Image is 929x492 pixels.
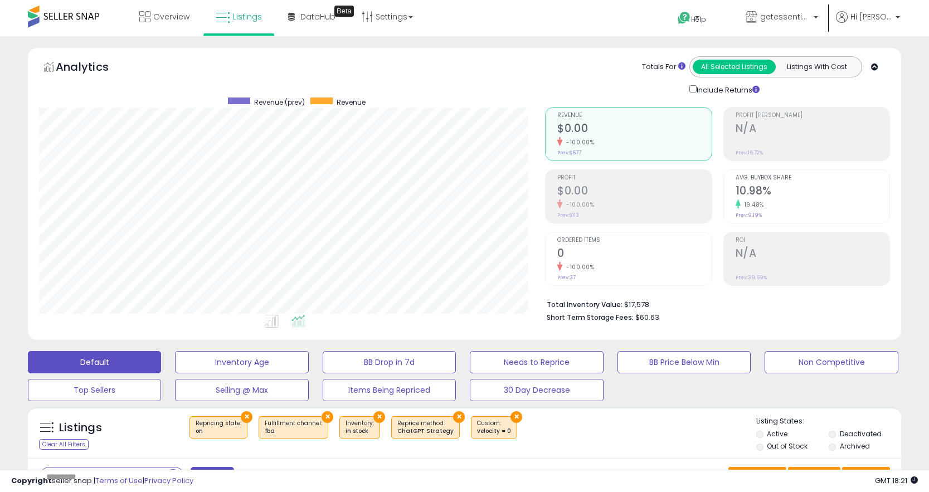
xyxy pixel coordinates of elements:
span: Revenue (prev) [254,98,305,107]
label: Deactivated [840,429,882,439]
p: Listing States: [756,416,901,427]
button: All Selected Listings [693,60,776,74]
h5: Analytics [56,59,130,77]
span: $60.63 [635,312,659,323]
small: Prev: 9.19% [736,212,762,218]
button: Save View [728,467,786,486]
span: 2025-10-13 18:21 GMT [875,475,918,486]
a: Help [669,3,728,36]
button: Columns [788,467,840,486]
button: BB Price Below Min [617,351,751,373]
span: Custom: [477,419,511,436]
label: Active [767,429,787,439]
i: Get Help [677,11,691,25]
button: × [373,411,385,423]
button: × [510,411,522,423]
small: Prev: $113 [557,212,579,218]
li: $17,578 [547,297,882,310]
span: Profit [557,175,711,181]
button: Default [28,351,161,373]
div: fba [265,427,322,435]
h2: N/A [736,247,889,262]
small: Prev: 39.69% [736,274,767,281]
button: BB Drop in 7d [323,351,456,373]
small: Prev: $677 [557,149,581,156]
button: 30 Day Decrease [470,379,603,401]
div: on [196,427,241,435]
span: DataHub [300,11,335,22]
small: 19.48% [741,201,764,209]
span: Revenue [557,113,711,119]
div: velocity = 0 [477,427,511,435]
a: Privacy Policy [144,475,193,486]
span: Inventory : [346,419,374,436]
div: seller snap | | [11,476,193,486]
span: Fulfillment channel : [265,419,322,436]
div: Clear All Filters [39,439,89,450]
button: × [453,411,465,423]
span: Avg. Buybox Share [736,175,889,181]
button: × [322,411,333,423]
small: Prev: 16.72% [736,149,763,156]
button: Filters [191,467,234,486]
span: getessentialshub [760,11,810,22]
span: Profit [PERSON_NAME] [736,113,889,119]
span: Reprice method : [397,419,454,436]
span: Hi [PERSON_NAME] [850,11,892,22]
button: × [241,411,252,423]
label: Out of Stock [767,441,808,451]
span: Revenue [337,98,366,107]
span: Repricing state : [196,419,241,436]
div: Tooltip anchor [334,6,354,17]
button: Listings With Cost [775,60,858,74]
span: Ordered Items [557,237,711,243]
button: Needs to Reprice [470,351,603,373]
small: Prev: 37 [557,274,576,281]
h5: Listings [59,420,102,436]
b: Short Term Storage Fees: [547,313,634,322]
h2: $0.00 [557,184,711,199]
h2: 0 [557,247,711,262]
span: Help [691,14,706,24]
a: Hi [PERSON_NAME] [836,11,900,36]
button: Top Sellers [28,379,161,401]
span: Overview [153,11,189,22]
strong: Copyright [11,475,52,486]
h2: $0.00 [557,122,711,137]
label: Archived [840,441,870,451]
button: Non Competitive [765,351,898,373]
span: Listings [233,11,262,22]
button: Selling @ Max [175,379,308,401]
b: Total Inventory Value: [547,300,622,309]
button: Inventory Age [175,351,308,373]
div: ChatGPT Strategy [397,427,454,435]
small: -100.00% [562,201,594,209]
div: in stock [346,427,374,435]
button: Items Being Repriced [323,379,456,401]
span: ROI [736,237,889,243]
button: Actions [842,467,890,486]
h2: N/A [736,122,889,137]
div: Include Returns [681,83,773,96]
small: -100.00% [562,263,594,271]
div: Totals For [642,62,685,72]
small: -100.00% [562,138,594,147]
h2: 10.98% [736,184,889,199]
